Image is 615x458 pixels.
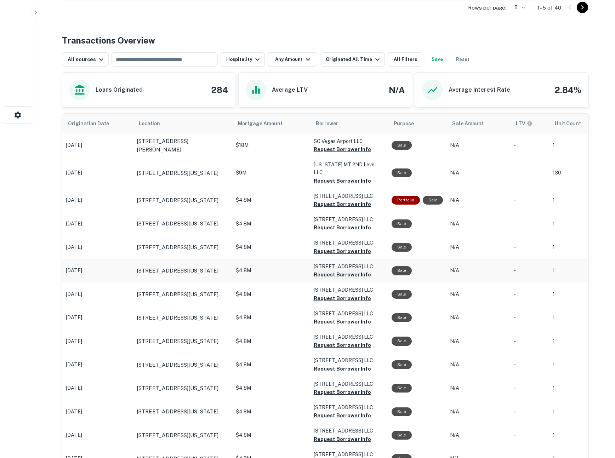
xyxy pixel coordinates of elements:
p: $4.8M [236,244,307,251]
a: [STREET_ADDRESS][US_STATE] [137,361,229,369]
p: [STREET_ADDRESS] LLC [314,192,385,200]
span: Borrower [316,119,338,128]
h6: Loans Originated [96,86,143,94]
a: [STREET_ADDRESS][US_STATE] [137,290,229,299]
p: - [514,338,546,345]
p: $4.8M [236,338,307,345]
th: Mortgage Amount [232,114,310,133]
div: Sale [392,360,412,369]
p: - [514,267,546,274]
div: Sale [392,266,412,275]
button: Hospitality [221,52,265,67]
button: Request Borrower Info [314,435,371,443]
p: [STREET_ADDRESS][US_STATE] [137,384,218,393]
a: [STREET_ADDRESS][US_STATE] [137,243,229,252]
div: All sources [68,55,106,64]
p: [DATE] [66,314,130,321]
p: [STREET_ADDRESS][US_STATE] [137,361,218,369]
p: [STREET_ADDRESS][US_STATE] [137,219,218,228]
p: N/A [450,291,507,298]
p: - [514,169,546,177]
span: Unit Count [555,119,590,128]
p: N/A [450,314,507,321]
button: Request Borrower Info [314,223,371,232]
p: N/A [450,142,507,149]
p: [DATE] [66,244,130,251]
p: [DATE] [66,291,130,298]
p: N/A [450,220,507,228]
th: LTVs displayed on the website are for informational purposes only and may be reported incorrectly... [510,114,549,133]
p: [DATE] [66,431,130,439]
button: Reset [451,52,474,67]
div: Sale [392,141,412,150]
button: All sources [62,52,109,67]
p: 1–5 of 40 [537,4,561,12]
div: Sale [392,243,412,252]
p: $4.8M [236,408,307,416]
p: [STREET_ADDRESS] LLC [314,310,385,317]
p: N/A [450,196,507,204]
p: [DATE] [66,384,130,392]
p: [STREET_ADDRESS][US_STATE] [137,337,218,345]
span: LTVs displayed on the website are for informational purposes only and may be reported incorrectly... [516,120,542,127]
h4: 2.84% [554,84,581,96]
p: [DATE] [66,361,130,368]
p: [US_STATE] MT 2ND Level LLC [314,161,385,176]
th: Origination Date [62,114,133,133]
p: [STREET_ADDRESS][US_STATE] [137,314,218,322]
p: - [514,291,546,298]
span: Mortgage Amount [238,119,292,128]
p: [DATE] [66,196,130,204]
p: [STREET_ADDRESS][US_STATE] [137,290,218,299]
p: - [514,384,546,392]
p: $18M [236,142,307,149]
p: [STREET_ADDRESS] LLC [314,333,385,341]
p: $4.8M [236,384,307,392]
button: Request Borrower Info [314,145,371,154]
div: Sale [392,431,412,440]
p: SC Vegas Airport LLC [314,137,385,145]
p: [STREET_ADDRESS][US_STATE] [137,267,218,275]
span: Sale Amount [452,119,493,128]
iframe: Chat Widget [580,401,615,435]
h4: N/A [389,84,405,96]
button: Request Borrower Info [314,341,371,349]
button: Go to next page [577,2,588,13]
div: Sale [392,290,412,299]
p: [DATE] [66,338,130,345]
button: Request Borrower Info [314,388,371,396]
p: [STREET_ADDRESS] LLC [314,216,385,223]
p: - [514,196,546,204]
button: Originated All Time [320,52,385,67]
a: [STREET_ADDRESS][US_STATE] [137,337,229,345]
button: Any Amount [268,52,317,67]
div: This is a portfolio loan with 231 properties [392,196,420,205]
p: $4.8M [236,361,307,368]
p: [STREET_ADDRESS] LLC [314,239,385,247]
p: N/A [450,267,507,274]
p: N/A [450,338,507,345]
p: - [514,244,546,251]
a: [STREET_ADDRESS][PERSON_NAME] [137,137,229,154]
p: [STREET_ADDRESS] LLC [314,380,385,388]
button: Request Borrower Info [314,365,371,373]
th: Location [133,114,232,133]
p: N/A [450,384,507,392]
div: Sale [392,337,412,345]
h4: Transactions Overview [62,34,155,47]
button: Request Borrower Info [314,317,371,326]
span: Origination Date [68,119,118,128]
button: Request Borrower Info [314,411,371,420]
p: [DATE] [66,267,130,274]
p: $4.8M [236,196,307,204]
p: $4.8M [236,314,307,321]
p: [STREET_ADDRESS][US_STATE] [137,431,218,440]
p: [DATE] [66,220,130,228]
div: LTVs displayed on the website are for informational purposes only and may be reported incorrectly... [516,120,533,127]
p: N/A [450,361,507,368]
p: [DATE] [66,408,130,416]
div: Originated All Time [326,55,382,64]
div: Sale [392,407,412,416]
p: [STREET_ADDRESS] LLC [314,427,385,435]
